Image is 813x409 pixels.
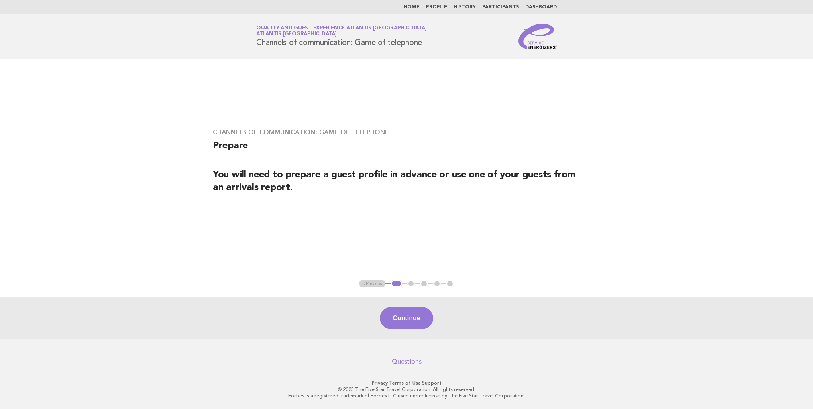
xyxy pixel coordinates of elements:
h3: Channels of communication: Game of telephone [213,128,600,136]
h2: Prepare [213,140,600,159]
h2: You will need to prepare a guest profile in advance or use one of your guests from an arrivals re... [213,169,600,201]
a: Participants [482,5,519,10]
a: Privacy [372,380,388,386]
a: Support [422,380,442,386]
a: Terms of Use [389,380,421,386]
p: Forbes is a registered trademark of Forbes LLC used under license by The Five Star Travel Corpora... [163,393,650,399]
a: Dashboard [525,5,557,10]
button: Continue [380,307,433,329]
a: Home [404,5,420,10]
a: History [454,5,476,10]
img: Service Energizers [518,24,557,49]
button: 1 [391,280,402,288]
a: Quality and Guest Experience Atlantis [GEOGRAPHIC_DATA]Atlantis [GEOGRAPHIC_DATA] [256,26,426,37]
span: Atlantis [GEOGRAPHIC_DATA] [256,32,337,37]
p: · · [163,380,650,386]
a: Profile [426,5,447,10]
h1: Channels of communication: Game of telephone [256,26,426,47]
p: © 2025 The Five Star Travel Corporation. All rights reserved. [163,386,650,393]
a: Questions [392,358,422,366]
